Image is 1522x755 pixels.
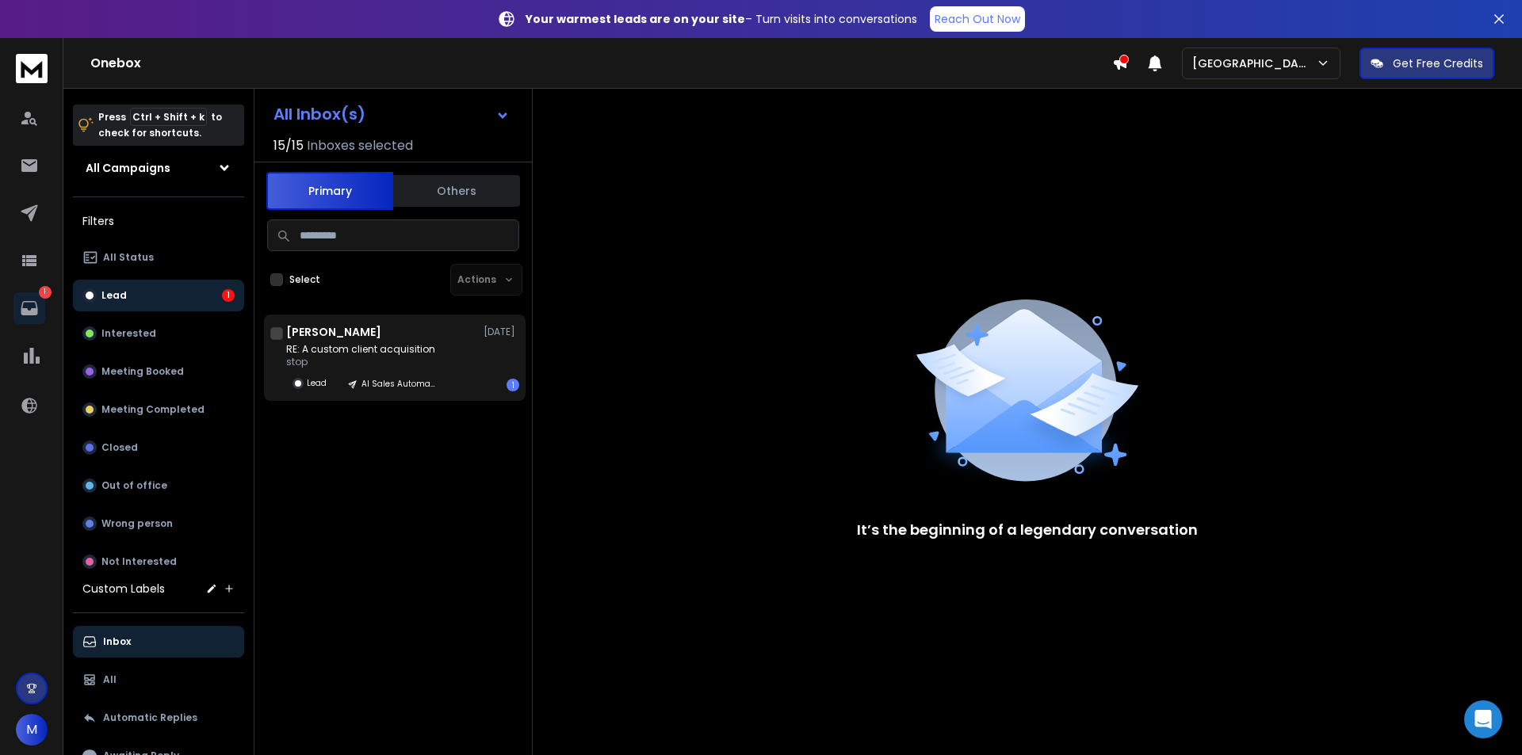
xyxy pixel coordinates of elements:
h1: All Inbox(s) [273,106,365,122]
a: Reach Out Now [930,6,1025,32]
p: Interested [101,327,156,340]
p: Closed [101,441,138,454]
p: Reach Out Now [935,11,1020,27]
div: 1 [222,289,235,302]
span: 15 / 15 [273,136,304,155]
p: [DATE] [484,326,519,338]
p: Lead [307,377,327,389]
p: All Status [103,251,154,264]
p: Wrong person [101,517,173,530]
button: All Status [73,242,244,273]
button: Interested [73,318,244,349]
button: Primary [266,172,393,210]
p: Press to check for shortcuts. [98,109,222,141]
button: Lead1 [73,280,244,311]
p: All [103,673,117,686]
p: Not Interested [101,555,177,568]
a: 1 [13,292,45,324]
button: M [16,714,48,745]
button: Out of office [73,470,244,501]
p: Inbox [103,635,131,648]
h1: All Campaigns [86,160,170,176]
h3: Filters [73,210,244,232]
button: Automatic Replies [73,702,244,734]
p: – Turn visits into conversations [526,11,917,27]
p: Lead [101,289,127,302]
strong: Your warmest leads are on your site [526,11,745,27]
h1: [PERSON_NAME] [286,324,381,340]
p: Get Free Credits [1393,55,1483,71]
button: All Inbox(s) [261,98,522,130]
label: Select [289,273,320,286]
h3: Custom Labels [82,581,165,597]
button: All [73,664,244,696]
p: Meeting Completed [101,403,205,416]
p: 1 [39,286,52,299]
button: Inbox [73,626,244,658]
p: Meeting Booked [101,365,184,378]
p: RE: A custom client acquisition [286,343,447,356]
h3: Inboxes selected [307,136,413,155]
p: [GEOGRAPHIC_DATA] [1192,55,1316,71]
button: Get Free Credits [1359,48,1494,79]
button: All Campaigns [73,152,244,184]
p: Automatic Replies [103,711,197,724]
img: logo [16,54,48,83]
p: It’s the beginning of a legendary conversation [857,519,1198,541]
h1: Onebox [90,54,1112,73]
div: Open Intercom Messenger [1464,700,1502,738]
button: Wrong person [73,508,244,540]
button: Not Interested [73,546,244,578]
button: Meeting Completed [73,394,244,425]
button: Closed [73,432,244,463]
div: 1 [507,379,519,391]
p: stop [286,356,447,368]
span: Ctrl + Shift + k [130,108,207,126]
p: Out of office [101,479,167,492]
p: AI Sales Automation/Financial/US- Final [361,378,438,390]
button: Meeting Booked [73,356,244,387]
button: Others [393,173,520,208]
